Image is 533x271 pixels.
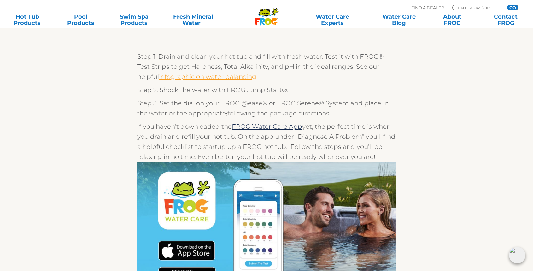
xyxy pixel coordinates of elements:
[167,14,219,26] a: Fresh MineralWater∞
[137,85,396,95] p: Step 2. Shock the water with FROG Jump Start®.
[226,109,227,117] span: ,
[137,98,396,118] p: Step 3. Set the dial on your FROG @ease® or FROG Serene® System and place in the water or the app...
[159,73,256,80] a: infographic on water balancing
[6,14,48,26] a: Hot TubProducts
[507,5,518,10] input: GO
[232,123,302,130] a: FROG Water Care App
[137,51,396,82] p: Step 1. Drain and clean your hot tub and fill with fresh water. Test it with FROG® Test Strips to...
[411,5,444,10] p: Find A Dealer
[137,121,396,162] p: If you haven’t downloaded the yet, the perfect time is when you drain and refill your hot tub. On...
[509,247,525,263] img: openIcon
[485,14,527,26] a: ContactFROG
[431,14,473,26] a: AboutFROG
[298,14,366,26] a: Water CareExperts
[60,14,102,26] a: PoolProducts
[201,19,204,24] sup: ∞
[113,14,155,26] a: Swim SpaProducts
[378,14,420,26] a: Water CareBlog
[457,5,500,10] input: Zip Code Form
